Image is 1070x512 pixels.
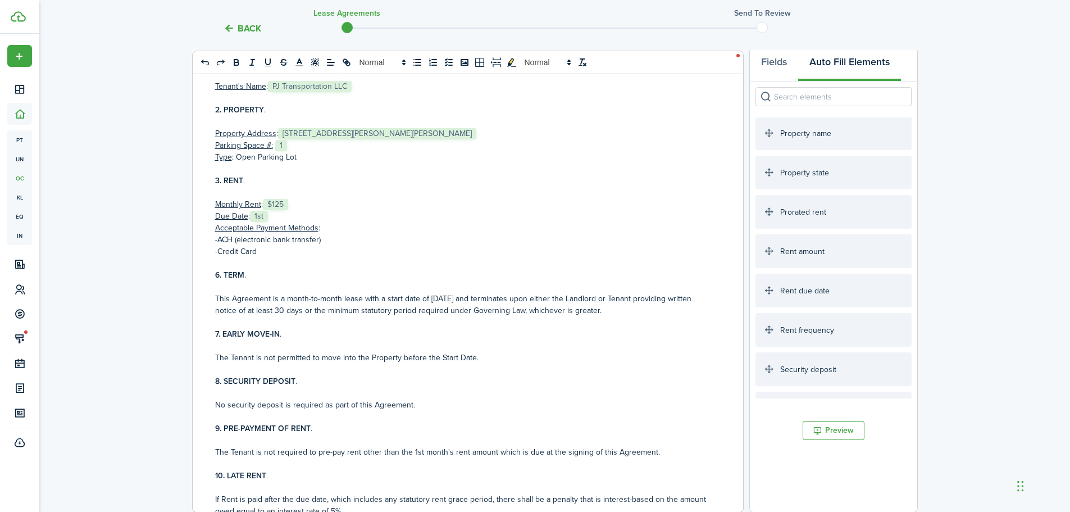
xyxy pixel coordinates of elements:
[215,352,712,364] p: The Tenant is not permitted to move into the Property before the Start Date.
[197,56,213,69] button: undo: undo
[215,470,712,482] p: .
[243,175,245,187] span: .
[215,198,712,210] p: :
[215,198,261,210] u: Monthly Rent
[425,56,441,69] button: list: ordered
[215,210,712,222] p: :
[488,56,504,69] button: pageBreak
[229,56,244,69] button: bold
[215,399,712,411] p: No security deposit is required as part of this Agreement.
[215,104,712,116] p: .
[504,56,520,69] button: toggleMarkYellow: markYellow
[215,139,273,151] u: Parking Space #:
[215,328,712,340] p: .
[268,81,352,92] span: PJ Transportation LLC
[215,423,311,434] strong: 9. PRE-PAYMENT OF RENT
[803,421,864,440] button: Preview
[339,56,354,69] button: link
[260,56,276,69] button: underline
[224,22,261,34] button: Back
[215,246,712,257] p: -Credit Card
[441,56,457,69] button: list: check
[215,151,712,163] p: : Open Parking Lot
[263,199,288,210] span: $125
[883,391,1070,512] iframe: Chat Widget
[215,222,318,234] u: Acceptable Payment Methods
[1017,469,1024,503] div: Drag
[215,128,712,139] p: :
[11,11,26,22] img: TenantCloud
[276,56,292,69] button: strike
[7,169,32,188] a: oc
[215,375,295,387] strong: 8. SECURITY DEPOSIT
[215,234,712,246] p: -ACH (electronic bank transfer)
[734,7,791,19] h3: Send to review
[215,375,712,387] p: .
[213,56,229,69] button: redo: redo
[278,128,476,139] span: [STREET_ADDRESS][PERSON_NAME][PERSON_NAME]
[7,149,32,169] a: un
[313,7,380,19] h3: Lease Agreements
[215,446,712,458] p: The Tenant is not required to pre-pay rent other than the 1st month's rent amount which is due at...
[215,222,712,234] p: :
[275,140,287,151] span: 1
[7,45,32,67] button: Open menu
[244,56,260,69] button: italic
[215,151,232,163] u: Type
[250,211,268,222] span: 1st
[755,87,912,106] input: Search elements
[7,226,32,245] a: in
[215,80,712,92] p: :
[7,130,32,149] a: pt
[215,210,248,222] u: Due Date
[215,80,266,92] u: Tenant's Name
[215,269,244,281] strong: 6. TERM
[215,175,243,187] strong: 3. RENT
[215,128,276,139] u: Property Address
[409,56,425,69] button: list: bullet
[457,56,472,69] button: image
[750,48,798,81] button: Fields
[798,48,901,81] button: Auto Fill Elements
[7,207,32,226] a: eq
[215,104,264,116] strong: 2. PROPERTY
[472,56,488,69] button: table-better
[575,56,590,69] button: clean
[215,328,280,340] strong: 7. EARLY MOVE-IN
[7,188,32,207] a: kl
[215,423,712,434] p: .
[215,293,712,316] p: This Agreement is a month-to-month lease with a start date of [DATE] and terminates upon either t...
[215,269,712,281] p: .
[215,470,266,482] strong: 10. LATE RENT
